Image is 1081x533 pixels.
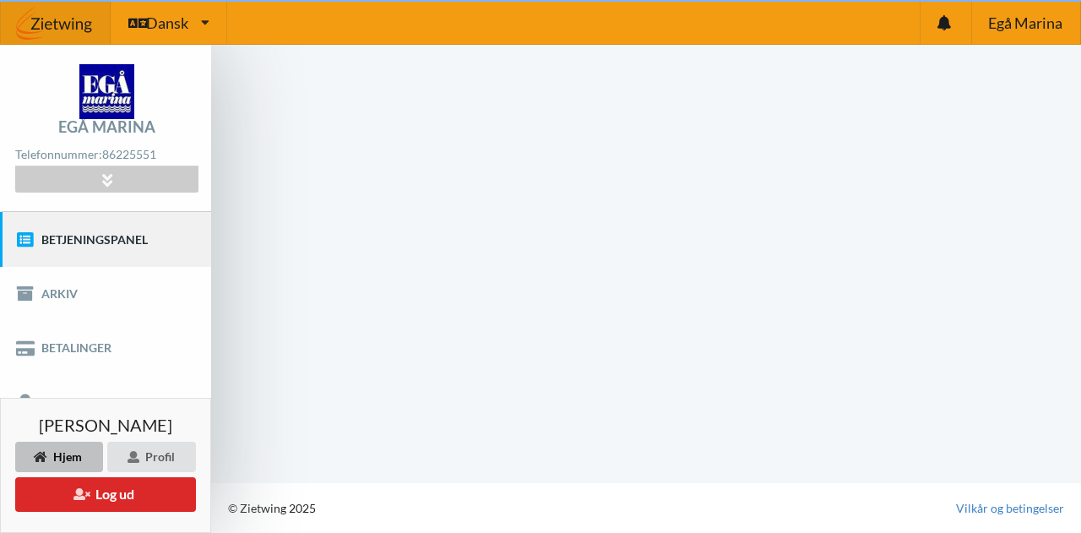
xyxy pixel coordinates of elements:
div: Hjem [15,442,103,472]
span: [PERSON_NAME] [39,416,172,433]
div: Telefonnummer: [15,144,198,166]
span: Egå Marina [988,15,1062,30]
a: Vilkår og betingelser [956,500,1064,517]
button: Log ud [15,477,196,512]
div: Profil [107,442,196,472]
div: Egå Marina [58,119,155,134]
img: logo [79,64,134,119]
strong: 86225551 [102,147,156,161]
span: Dansk [146,15,188,30]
